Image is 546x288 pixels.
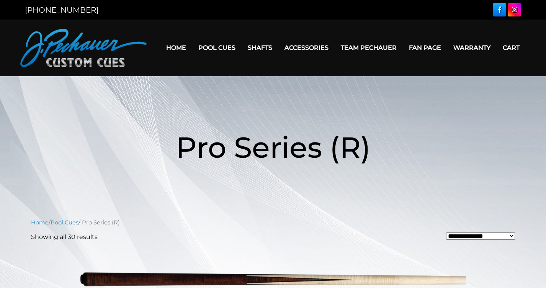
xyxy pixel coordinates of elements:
img: Pechauer Custom Cues [20,29,147,67]
a: Pool Cues [192,38,242,57]
span: Pro Series (R) [176,129,371,165]
a: Home [31,219,49,226]
a: Cart [497,38,526,57]
nav: Breadcrumb [31,218,515,227]
a: Shafts [242,38,278,57]
a: Accessories [278,38,335,57]
a: Fan Page [403,38,447,57]
a: [PHONE_NUMBER] [25,5,98,15]
p: Showing all 30 results [31,232,98,242]
a: Team Pechauer [335,38,403,57]
a: Warranty [447,38,497,57]
select: Shop order [446,232,515,240]
a: Pool Cues [51,219,78,226]
a: Home [160,38,192,57]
